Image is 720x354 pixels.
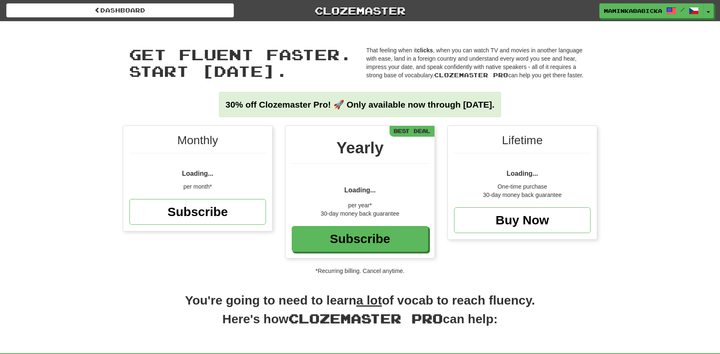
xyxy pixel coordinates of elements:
strong: 30% off Clozemaster Pro! 🚀 Only available now through [DATE]. [226,100,494,109]
div: per year* [292,201,428,209]
a: Subscribe [292,226,428,252]
p: That feeling when it , when you can watch TV and movies in another language with ease, land in a ... [366,46,591,79]
div: Best Deal [390,126,434,136]
div: 30-day money back guarantee [292,209,428,218]
span: Loading... [344,187,376,194]
a: maminkababicka / [599,3,703,18]
span: Clozemaster Pro [288,311,443,326]
div: Yearly [292,136,428,164]
u: a lot [356,293,382,307]
a: Subscribe [129,199,266,225]
span: Loading... [182,170,214,177]
div: One-time purchase [454,182,591,191]
span: Get fluent faster. Start [DATE]. [129,45,352,80]
a: Buy Now [454,207,591,233]
div: Monthly [129,132,266,153]
span: Loading... [506,170,538,177]
div: 30-day money back guarantee [454,191,591,199]
span: / [680,7,685,12]
div: Lifetime [454,132,591,153]
strong: clicks [417,47,433,54]
a: Dashboard [6,3,234,17]
span: maminkababicka [604,7,662,15]
a: Clozemaster [246,3,474,18]
div: per month* [129,182,266,191]
h2: You're going to need to learn of vocab to reach fluency. Here's how can help: [123,292,597,337]
span: Clozemaster Pro [434,71,508,79]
